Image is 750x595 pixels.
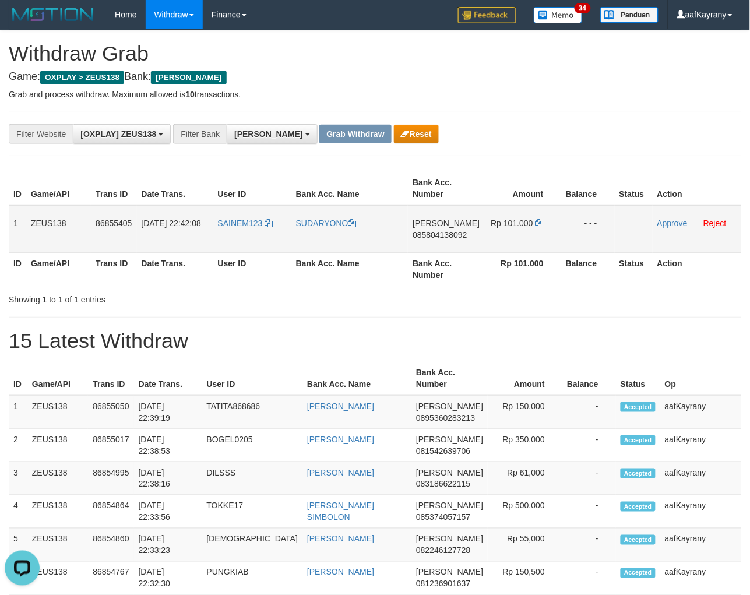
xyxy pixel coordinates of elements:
span: [PERSON_NAME] [416,435,483,444]
span: Accepted [621,535,656,545]
th: Date Trans. [134,362,202,395]
span: Copy 085804138092 to clipboard [413,230,467,240]
td: 86854995 [88,462,133,495]
th: Bank Acc. Name [291,172,409,205]
th: Balance [561,252,615,286]
button: Reset [394,125,439,143]
p: Grab and process withdraw. Maximum allowed is transactions. [9,89,741,100]
th: Bank Acc. Number [408,252,484,286]
a: [PERSON_NAME] [307,402,374,411]
th: Balance [562,362,616,395]
th: Bank Acc. Number [408,172,484,205]
a: [PERSON_NAME] [307,435,374,444]
th: Game/API [27,362,88,395]
th: Bank Acc. Name [291,252,409,286]
span: 34 [575,3,590,13]
img: Button%20Memo.svg [534,7,583,23]
td: ZEUS138 [27,395,88,429]
th: Game/API [26,252,91,286]
td: TOKKE17 [202,495,303,529]
td: TATITA868686 [202,395,303,429]
td: 1 [9,395,27,429]
span: [PERSON_NAME] [151,71,226,84]
strong: 10 [185,90,195,99]
span: Accepted [621,402,656,412]
td: Rp 61,000 [488,462,562,495]
div: Filter Website [9,124,73,144]
span: Copy 085374057157 to clipboard [416,513,470,522]
td: [DATE] 22:39:19 [134,395,202,429]
h4: Game: Bank: [9,71,741,83]
span: [PERSON_NAME] [416,468,483,477]
th: Trans ID [88,362,133,395]
span: Accepted [621,435,656,445]
div: Filter Bank [173,124,227,144]
th: Game/API [26,172,91,205]
div: Showing 1 to 1 of 1 entries [9,289,304,305]
span: [PERSON_NAME] [416,568,483,577]
span: [PERSON_NAME] [416,501,483,510]
span: 86855405 [96,219,132,228]
td: [DATE] 22:32:30 [134,562,202,595]
button: [OXPLAY] ZEUS138 [73,124,171,144]
th: ID [9,252,26,286]
th: Status [615,252,653,286]
td: 86854864 [88,495,133,529]
th: ID [9,362,27,395]
span: [DATE] 22:42:08 [142,219,201,228]
td: ZEUS138 [27,529,88,562]
td: ZEUS138 [27,562,88,595]
td: BOGEL0205 [202,429,303,462]
th: Action [653,172,741,205]
th: User ID [213,252,291,286]
td: - [562,562,616,595]
img: MOTION_logo.png [9,6,97,23]
td: 86855017 [88,429,133,462]
button: [PERSON_NAME] [227,124,317,144]
th: Bank Acc. Name [302,362,411,395]
td: DILSSS [202,462,303,495]
th: Date Trans. [137,172,213,205]
td: aafKayrany [660,529,741,562]
a: [PERSON_NAME] [307,534,374,544]
h1: Withdraw Grab [9,42,741,65]
td: Rp 500,000 [488,495,562,529]
a: [PERSON_NAME] [307,568,374,577]
span: OXPLAY > ZEUS138 [40,71,124,84]
td: - [562,429,616,462]
th: Balance [561,172,615,205]
td: aafKayrany [660,395,741,429]
td: [DATE] 22:38:53 [134,429,202,462]
th: Amount [484,172,561,205]
td: Rp 150,000 [488,395,562,429]
td: PUNGKIAB [202,562,303,595]
th: Rp 101.000 [484,252,561,286]
span: Copy 0895360283213 to clipboard [416,413,475,423]
td: 1 [9,205,26,253]
a: Copy 101000 to clipboard [536,219,544,228]
th: Trans ID [91,252,136,286]
span: Accepted [621,568,656,578]
h1: 15 Latest Withdraw [9,329,741,353]
span: [OXPLAY] ZEUS138 [80,129,156,139]
td: aafKayrany [660,462,741,495]
td: 2 [9,429,27,462]
span: [PERSON_NAME] [416,534,483,544]
td: aafKayrany [660,429,741,462]
a: SUDARYONO [296,219,357,228]
td: ZEUS138 [27,462,88,495]
td: - [562,395,616,429]
th: Action [653,252,741,286]
th: Bank Acc. Number [411,362,488,395]
td: [DATE] 22:38:16 [134,462,202,495]
a: [PERSON_NAME] [307,468,374,477]
span: Copy 081236901637 to clipboard [416,579,470,589]
span: [PERSON_NAME] [234,129,302,139]
a: SAINEM123 [218,219,273,228]
th: Status [615,172,653,205]
a: [PERSON_NAME] SIMBOLON [307,501,374,522]
span: [PERSON_NAME] [416,402,483,411]
span: SAINEM123 [218,219,263,228]
th: Status [616,362,660,395]
td: - [562,529,616,562]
